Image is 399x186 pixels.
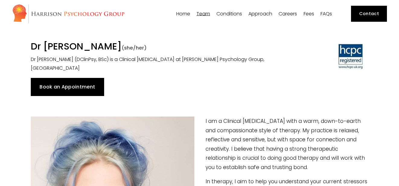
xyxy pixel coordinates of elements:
span: Team [196,11,210,16]
p: Dr [PERSON_NAME] (DClinPsy, BSc) is a Clinical [MEDICAL_DATA] at [PERSON_NAME] Psychology Group, ... [31,55,281,73]
a: Book an Appointment [31,78,104,96]
a: Fees [304,11,314,17]
a: folder dropdown [248,11,272,17]
a: Home [176,11,190,17]
span: Conditions [216,11,242,16]
p: I am a Clinical [MEDICAL_DATA] with a warm, down-to-earth and compassionate style of therapy. My ... [31,117,368,172]
span: Approach [248,11,272,16]
a: folder dropdown [216,11,242,17]
img: Harrison Psychology Group [12,4,125,24]
a: Contact [351,6,387,22]
h1: Dr [PERSON_NAME] [31,41,281,53]
a: FAQs [321,11,332,17]
a: Careers [279,11,297,17]
span: (she/her) [122,44,147,51]
a: folder dropdown [196,11,210,17]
